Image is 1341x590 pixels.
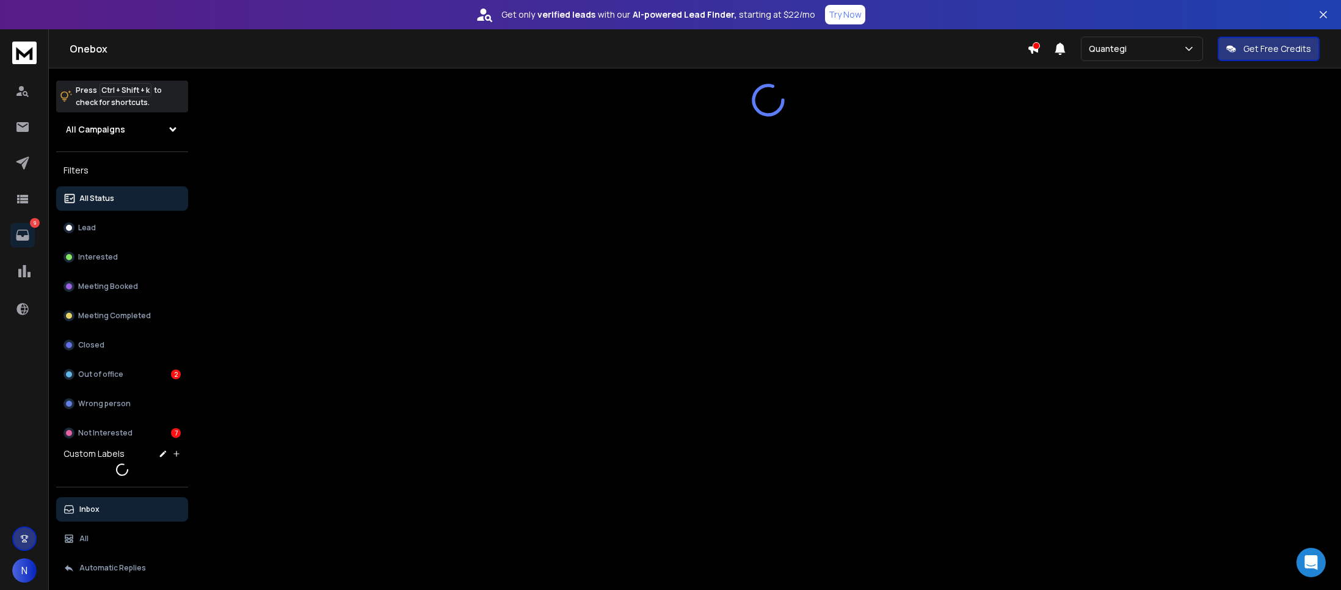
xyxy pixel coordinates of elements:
button: Meeting Booked [56,274,188,299]
p: Lead [78,223,96,233]
button: Automatic Replies [56,556,188,580]
div: Open Intercom Messenger [1296,548,1326,577]
button: N [12,558,37,583]
div: 2 [171,370,181,379]
p: All Status [79,194,114,203]
strong: AI-powered Lead Finder, [633,9,736,21]
p: Get Free Credits [1243,43,1311,55]
h1: Onebox [70,42,1027,56]
button: Get Free Credits [1218,37,1320,61]
p: Wrong person [78,399,131,409]
button: All Campaigns [56,117,188,142]
span: Ctrl + Shift + k [100,83,151,97]
strong: verified leads [537,9,595,21]
p: Quantegi [1089,43,1132,55]
p: Out of office [78,370,123,379]
p: Try Now [829,9,862,21]
p: All [79,534,89,544]
p: 9 [30,218,40,228]
button: Interested [56,245,188,269]
button: Lead [56,216,188,240]
button: Closed [56,333,188,357]
p: Inbox [79,504,100,514]
button: All Status [56,186,188,211]
p: Get only with our starting at $22/mo [501,9,815,21]
p: Closed [78,340,104,350]
a: 9 [10,223,35,247]
p: Press to check for shortcuts. [76,84,162,109]
img: logo [12,42,37,64]
button: Wrong person [56,392,188,416]
button: Meeting Completed [56,304,188,328]
p: Automatic Replies [79,563,146,573]
button: All [56,526,188,551]
p: Meeting Booked [78,282,138,291]
h3: Filters [56,162,188,179]
button: Not Interested7 [56,421,188,445]
h3: Custom Labels [64,448,125,460]
button: Out of office2 [56,362,188,387]
button: Inbox [56,497,188,522]
p: Not Interested [78,428,133,438]
p: Meeting Completed [78,311,151,321]
h1: All Campaigns [66,123,125,136]
p: Interested [78,252,118,262]
button: Try Now [825,5,865,24]
div: 7 [171,428,181,438]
